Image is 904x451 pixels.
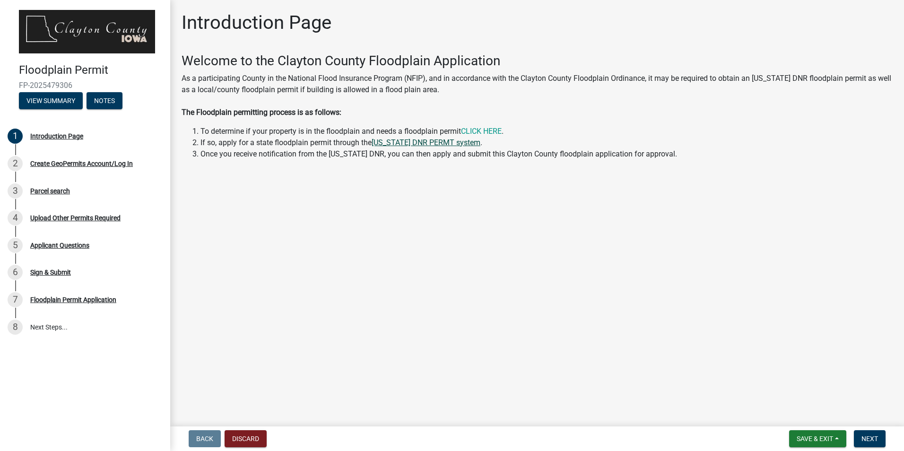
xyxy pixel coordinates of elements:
[182,11,331,34] h1: Introduction Page
[19,63,163,77] h4: Floodplain Permit
[30,242,89,249] div: Applicant Questions
[8,265,23,280] div: 6
[30,215,121,221] div: Upload Other Permits Required
[789,430,846,447] button: Save & Exit
[8,238,23,253] div: 5
[200,148,893,160] li: Once you receive notification from the [US_STATE] DNR, you can then apply and submit this Clayton...
[19,92,83,109] button: View Summary
[8,156,23,171] div: 2
[461,127,502,136] a: CLICK HERE
[87,97,122,105] wm-modal-confirm: Notes
[372,138,480,147] a: [US_STATE] DNR PERMT system
[854,430,886,447] button: Next
[87,92,122,109] button: Notes
[182,73,893,118] p: As a participating County in the National Flood Insurance Program (NFIP), and in accordance with ...
[30,269,71,276] div: Sign & Submit
[189,430,221,447] button: Back
[30,133,83,139] div: Introduction Page
[8,320,23,335] div: 8
[8,183,23,199] div: 3
[182,108,341,117] strong: The Floodplain permitting process is as follows:
[8,129,23,144] div: 1
[200,137,893,148] li: If so, apply for a state floodplain permit through the .
[861,435,878,442] span: Next
[19,10,155,53] img: Clayton County, Iowa
[8,292,23,307] div: 7
[19,97,83,105] wm-modal-confirm: Summary
[30,160,133,167] div: Create GeoPermits Account/Log In
[200,126,893,137] li: To determine if your property is in the floodplain and needs a floodplain permit .
[225,430,267,447] button: Discard
[8,210,23,225] div: 4
[196,435,213,442] span: Back
[30,188,70,194] div: Parcel search
[797,435,833,442] span: Save & Exit
[182,53,893,69] h3: Welcome to the Clayton County Floodplain Application
[30,296,116,303] div: Floodplain Permit Application
[19,81,151,90] span: FP-2025479306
